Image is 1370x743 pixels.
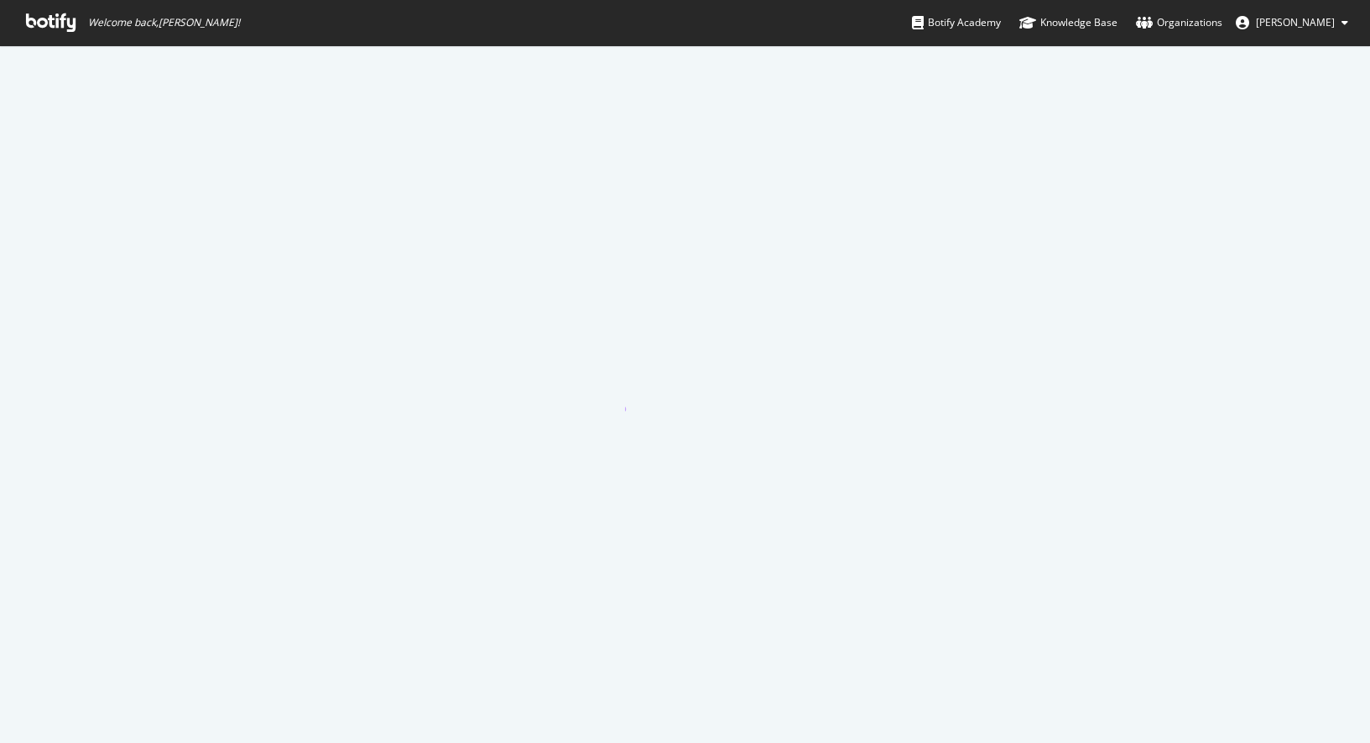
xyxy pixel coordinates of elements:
[1222,9,1362,36] button: [PERSON_NAME]
[1019,14,1117,31] div: Knowledge Base
[1256,15,1335,29] span: Anaïs Leteinturier
[625,351,746,411] div: animation
[88,16,240,29] span: Welcome back, [PERSON_NAME] !
[1136,14,1222,31] div: Organizations
[912,14,1001,31] div: Botify Academy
